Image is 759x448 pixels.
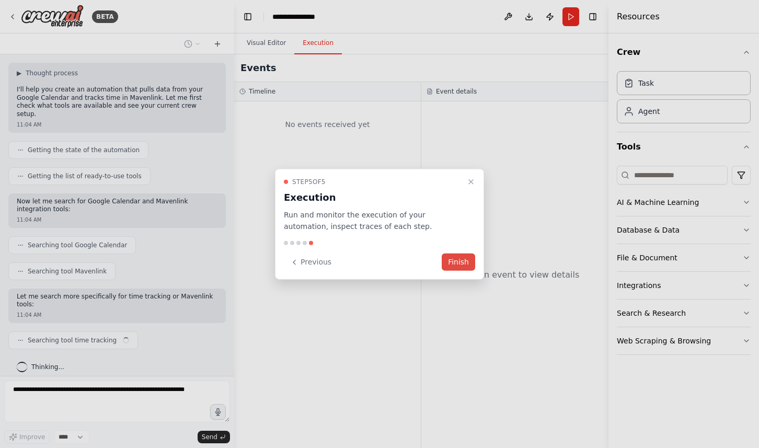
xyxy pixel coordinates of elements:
[442,254,475,271] button: Finish
[240,9,255,24] button: Hide left sidebar
[465,175,477,188] button: Close walkthrough
[292,177,326,186] span: Step 5 of 5
[284,254,338,271] button: Previous
[284,209,463,233] p: Run and monitor the execution of your automation, inspect traces of each step.
[284,190,463,204] h3: Execution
